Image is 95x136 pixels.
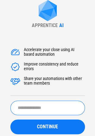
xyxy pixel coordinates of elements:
[24,76,85,86] div: Share your automations with other team members
[10,76,20,86] img: Accelerate
[10,62,20,72] img: Accelerate
[24,47,85,57] div: Accelerate your close using AI based automation
[10,47,20,57] img: Accelerate
[32,22,58,28] div: APPRENTICE
[59,22,64,28] div: AI
[37,124,58,129] span: CONTINUE
[24,62,85,72] div: Improve consistency and reduce errors
[10,119,85,134] button: CONTINUE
